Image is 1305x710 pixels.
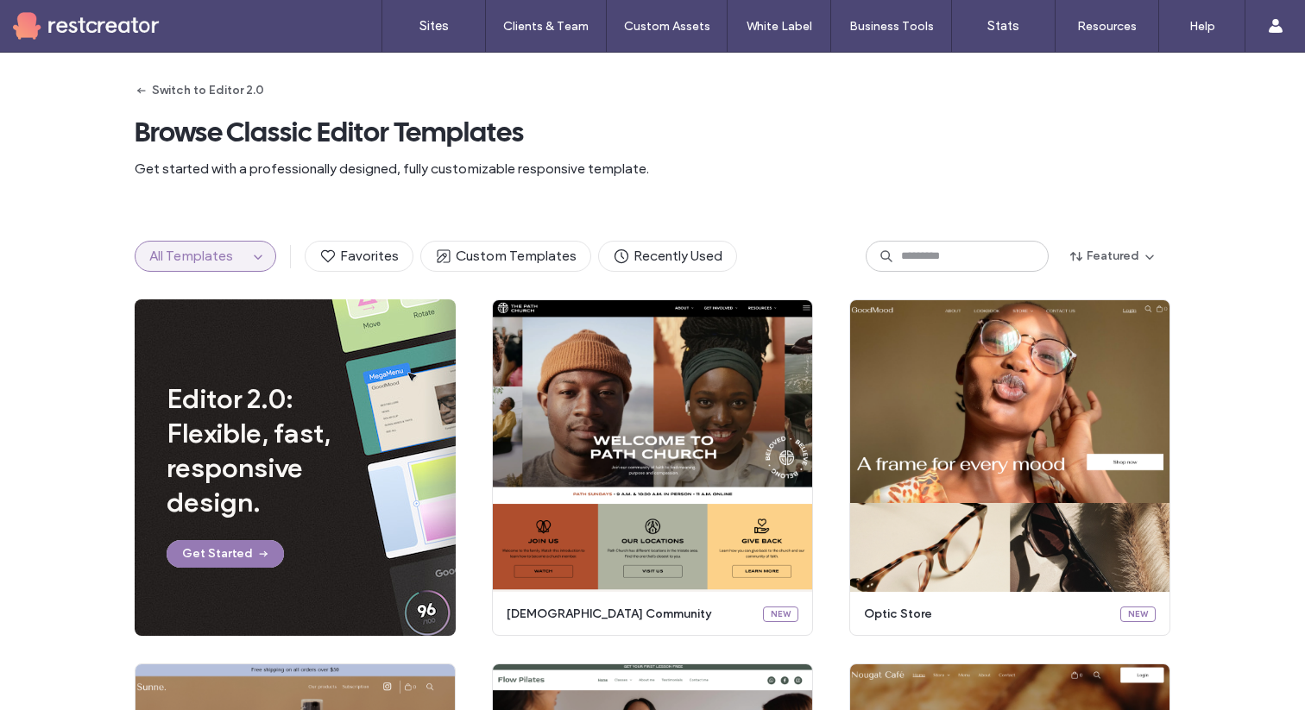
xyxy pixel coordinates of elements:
button: Favorites [305,241,413,272]
span: Recently Used [613,247,722,266]
div: New [763,606,798,622]
button: Recently Used [598,241,737,272]
span: Favorites [319,247,399,266]
button: Switch to Editor 2.0 [135,77,264,104]
div: New [1120,606,1156,622]
label: White Label [747,19,812,34]
label: Stats [987,18,1019,34]
label: Custom Assets [624,19,710,34]
button: Featured [1056,242,1170,270]
span: Custom Templates [435,247,577,266]
button: Custom Templates [420,241,591,272]
button: Get Started [167,540,284,568]
span: Editor 2.0: Flexible, fast, responsive design. [167,381,378,519]
span: Browse Classic Editor Templates [135,115,1170,149]
label: Sites [419,18,449,34]
span: All Templates [149,248,233,264]
span: optic store [864,606,1110,623]
button: All Templates [136,242,248,271]
label: Business Tools [849,19,934,34]
span: Help [40,12,75,28]
label: Resources [1077,19,1137,34]
span: Get started with a professionally designed, fully customizable responsive template. [135,160,1170,179]
label: Clients & Team [503,19,589,34]
span: [DEMOGRAPHIC_DATA] community [507,606,753,623]
label: Help [1189,19,1215,34]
